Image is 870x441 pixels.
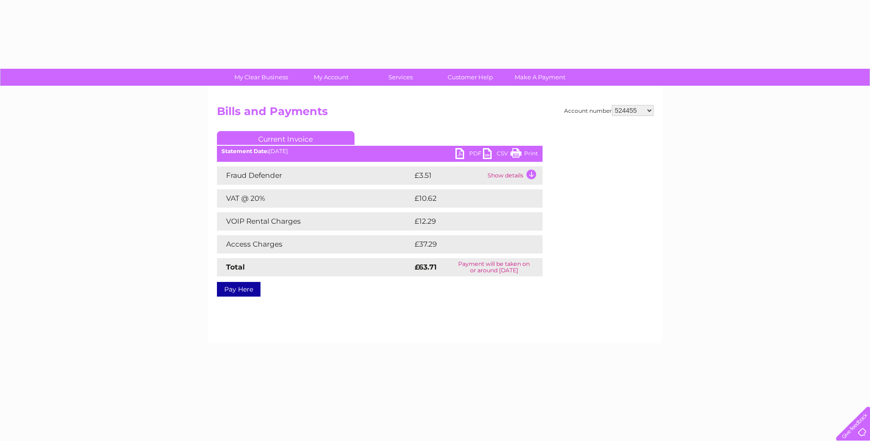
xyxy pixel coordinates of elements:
[217,235,412,254] td: Access Charges
[217,282,260,297] a: Pay Here
[455,148,483,161] a: PDF
[412,212,523,231] td: £12.29
[502,69,578,86] a: Make A Payment
[217,131,355,145] a: Current Invoice
[446,258,542,276] td: Payment will be taken on or around [DATE]
[412,166,485,185] td: £3.51
[432,69,508,86] a: Customer Help
[293,69,369,86] a: My Account
[363,69,438,86] a: Services
[217,189,412,208] td: VAT @ 20%
[217,166,412,185] td: Fraud Defender
[223,69,299,86] a: My Clear Business
[226,263,245,271] strong: Total
[412,189,523,208] td: £10.62
[217,148,543,154] div: [DATE]
[485,166,543,185] td: Show details
[222,148,269,154] b: Statement Date:
[415,263,437,271] strong: £63.71
[564,105,654,116] div: Account number
[217,105,654,122] h2: Bills and Payments
[217,212,412,231] td: VOIP Rental Charges
[412,235,524,254] td: £37.29
[483,148,510,161] a: CSV
[510,148,538,161] a: Print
